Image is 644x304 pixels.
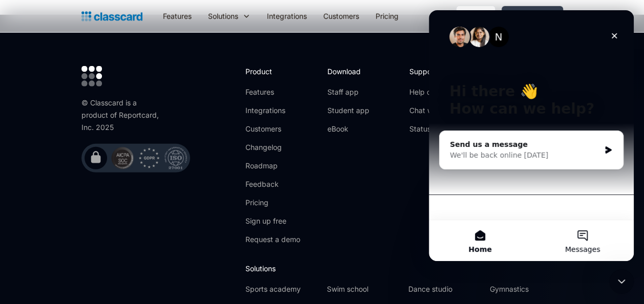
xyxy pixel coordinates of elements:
[456,6,495,27] a: Log in
[259,5,315,28] a: Integrations
[609,269,634,294] iframe: Intercom live chat
[408,284,482,294] a: Dance studio
[490,284,563,294] a: Gymnastics
[245,263,563,274] h2: Solutions
[409,105,451,116] a: Chat with us
[327,66,369,77] h2: Download
[245,87,300,97] a: Features
[367,5,407,28] a: Pricing
[208,11,238,21] div: Solutions
[327,124,369,134] a: eBook
[327,284,400,294] a: Swim school
[200,5,259,28] div: Solutions
[245,142,300,153] a: Changelog
[245,284,319,294] a: Sports academy
[409,124,451,134] a: Status
[245,234,300,245] a: Request a demo
[409,87,451,97] a: Help center
[245,66,300,77] h2: Product
[502,6,563,26] a: Start for free
[155,5,200,28] a: Features
[327,87,369,97] a: Staff app
[245,179,300,189] a: Feedback
[429,10,634,261] iframe: Intercom live chat
[245,161,300,171] a: Roadmap
[245,124,300,134] a: Customers
[409,66,451,77] h2: Support
[315,5,367,28] a: Customers
[81,97,163,134] div: © Classcard is a product of Reportcard, Inc. 2025
[245,198,300,208] a: Pricing
[327,105,369,116] a: Student app
[245,216,300,226] a: Sign up free
[81,9,142,24] a: home
[245,105,300,116] a: Integrations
